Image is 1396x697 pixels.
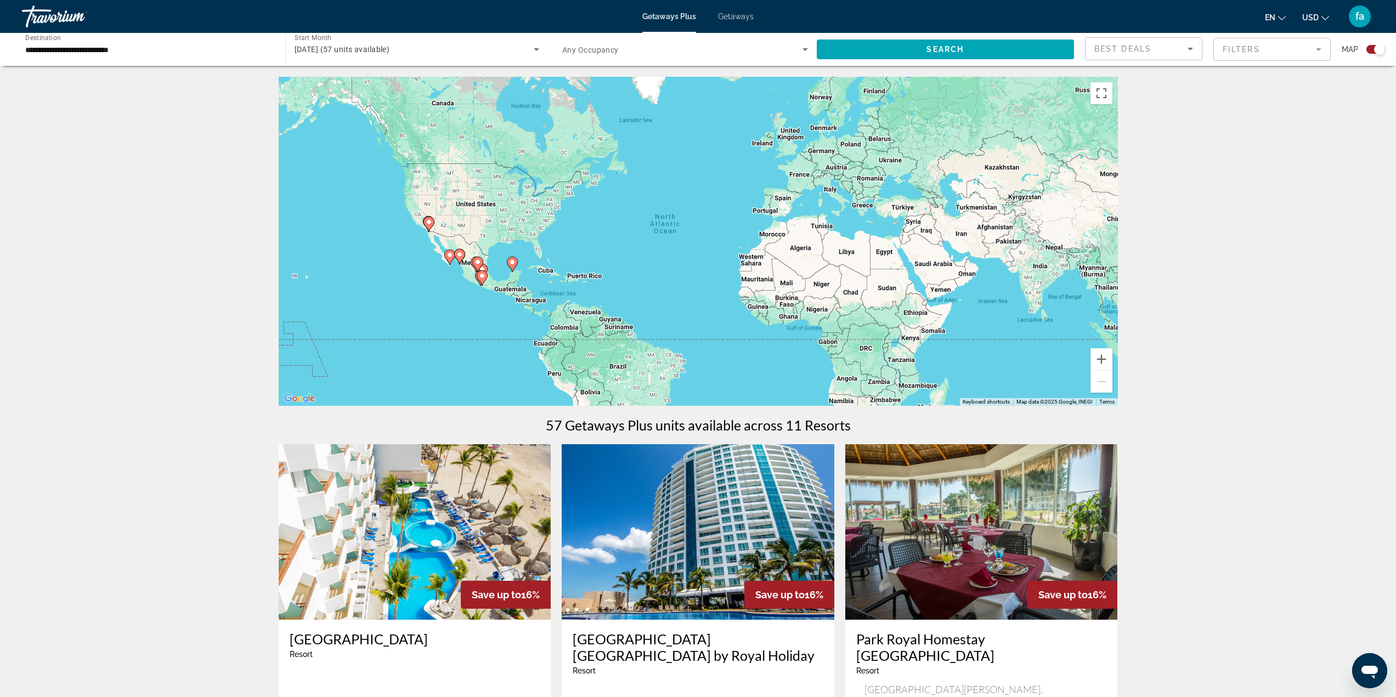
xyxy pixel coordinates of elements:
a: Travorium [22,2,132,31]
div: 16% [1027,581,1117,609]
img: 1446E01X.jpg [279,444,551,620]
span: Any Occupancy [562,46,619,54]
span: Best Deals [1094,44,1151,53]
span: Save up to [755,589,805,600]
a: [GEOGRAPHIC_DATA] [290,631,540,647]
span: Resort [290,650,313,659]
a: Park Royal Homestay [GEOGRAPHIC_DATA] [856,631,1107,664]
span: en [1265,13,1275,22]
span: Save up to [472,589,521,600]
button: Toggle fullscreen view [1090,82,1112,104]
a: Open this area in Google Maps (opens a new window) [281,392,318,406]
mat-select: Sort by [1094,42,1193,55]
a: Getaways Plus [642,12,696,21]
img: Google [281,392,318,406]
button: Keyboard shortcuts [963,398,1010,406]
span: Resort [856,666,879,675]
iframe: Button to launch messaging window [1352,653,1387,688]
span: Destination [25,33,61,41]
span: Resort [573,666,596,675]
span: fa [1355,11,1364,22]
a: Getaways [718,12,754,21]
button: Filter [1213,37,1331,61]
img: 7692O01X.jpg [845,444,1118,620]
span: USD [1302,13,1319,22]
button: Zoom in [1090,348,1112,370]
span: [DATE] (57 units available) [295,45,390,54]
button: Zoom out [1090,371,1112,393]
button: User Menu [1346,5,1374,28]
div: 16% [461,581,551,609]
a: Terms (opens in new tab) [1099,399,1115,405]
div: 16% [744,581,834,609]
h1: 57 Getaways Plus units available across 11 Resorts [546,417,851,433]
button: Change currency [1302,9,1329,25]
button: Change language [1265,9,1286,25]
button: Search [817,39,1075,59]
span: Search [926,45,964,54]
span: Map data ©2025 Google, INEGI [1016,399,1093,405]
a: [GEOGRAPHIC_DATA] [GEOGRAPHIC_DATA] by Royal Holiday [573,631,823,664]
span: Start Month [295,34,331,42]
span: Map [1342,42,1358,57]
img: DG00E01X.jpg [562,444,834,620]
span: Save up to [1038,589,1088,600]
